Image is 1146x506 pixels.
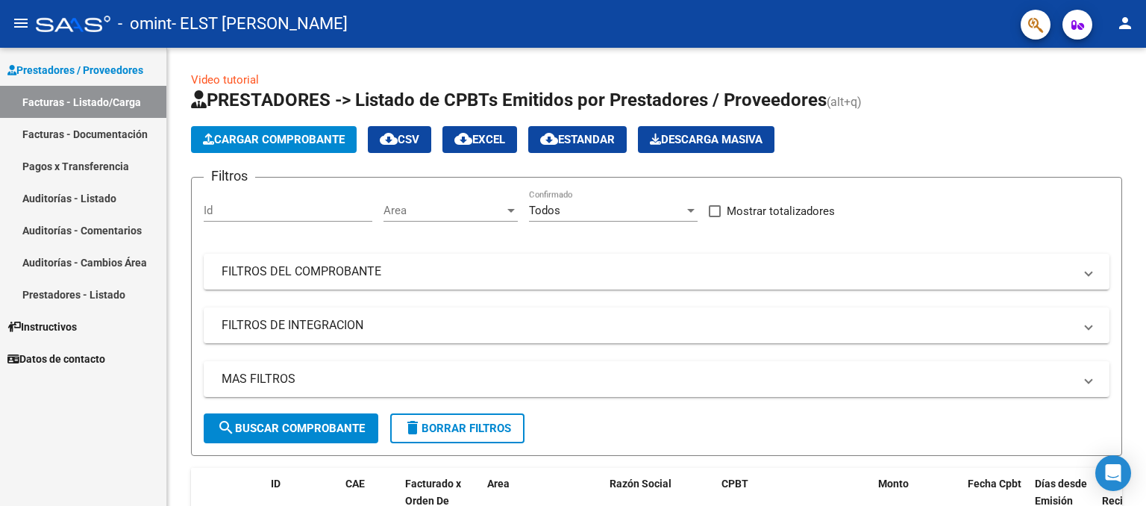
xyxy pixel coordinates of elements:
[217,419,235,437] mat-icon: search
[650,133,763,146] span: Descarga Masiva
[540,133,615,146] span: Estandar
[7,319,77,335] span: Instructivos
[7,351,105,367] span: Datos de contacto
[203,133,345,146] span: Cargar Comprobante
[380,130,398,148] mat-icon: cloud_download
[638,126,774,153] app-download-masive: Descarga masiva de comprobantes (adjuntos)
[1095,455,1131,491] div: Open Intercom Messenger
[454,133,505,146] span: EXCEL
[204,254,1109,290] mat-expansion-panel-header: FILTROS DEL COMPROBANTE
[271,478,281,490] span: ID
[404,422,511,435] span: Borrar Filtros
[528,126,627,153] button: Estandar
[191,90,827,110] span: PRESTADORES -> Listado de CPBTs Emitidos por Prestadores / Proveedores
[454,130,472,148] mat-icon: cloud_download
[721,478,748,490] span: CPBT
[222,263,1074,280] mat-panel-title: FILTROS DEL COMPROBANTE
[404,419,422,437] mat-icon: delete
[191,126,357,153] button: Cargar Comprobante
[727,202,835,220] span: Mostrar totalizadores
[204,166,255,187] h3: Filtros
[540,130,558,148] mat-icon: cloud_download
[222,317,1074,334] mat-panel-title: FILTROS DE INTEGRACION
[529,204,560,217] span: Todos
[383,204,504,217] span: Area
[12,14,30,32] mat-icon: menu
[191,73,259,87] a: Video tutorial
[878,478,909,490] span: Monto
[380,133,419,146] span: CSV
[204,307,1109,343] mat-expansion-panel-header: FILTROS DE INTEGRACION
[487,478,510,490] span: Area
[390,413,525,443] button: Borrar Filtros
[222,371,1074,387] mat-panel-title: MAS FILTROS
[368,126,431,153] button: CSV
[610,478,671,490] span: Razón Social
[217,422,365,435] span: Buscar Comprobante
[7,62,143,78] span: Prestadores / Proveedores
[345,478,365,490] span: CAE
[968,478,1021,490] span: Fecha Cpbt
[442,126,517,153] button: EXCEL
[827,95,862,109] span: (alt+q)
[1116,14,1134,32] mat-icon: person
[204,361,1109,397] mat-expansion-panel-header: MAS FILTROS
[172,7,348,40] span: - ELST [PERSON_NAME]
[118,7,172,40] span: - omint
[638,126,774,153] button: Descarga Masiva
[204,413,378,443] button: Buscar Comprobante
